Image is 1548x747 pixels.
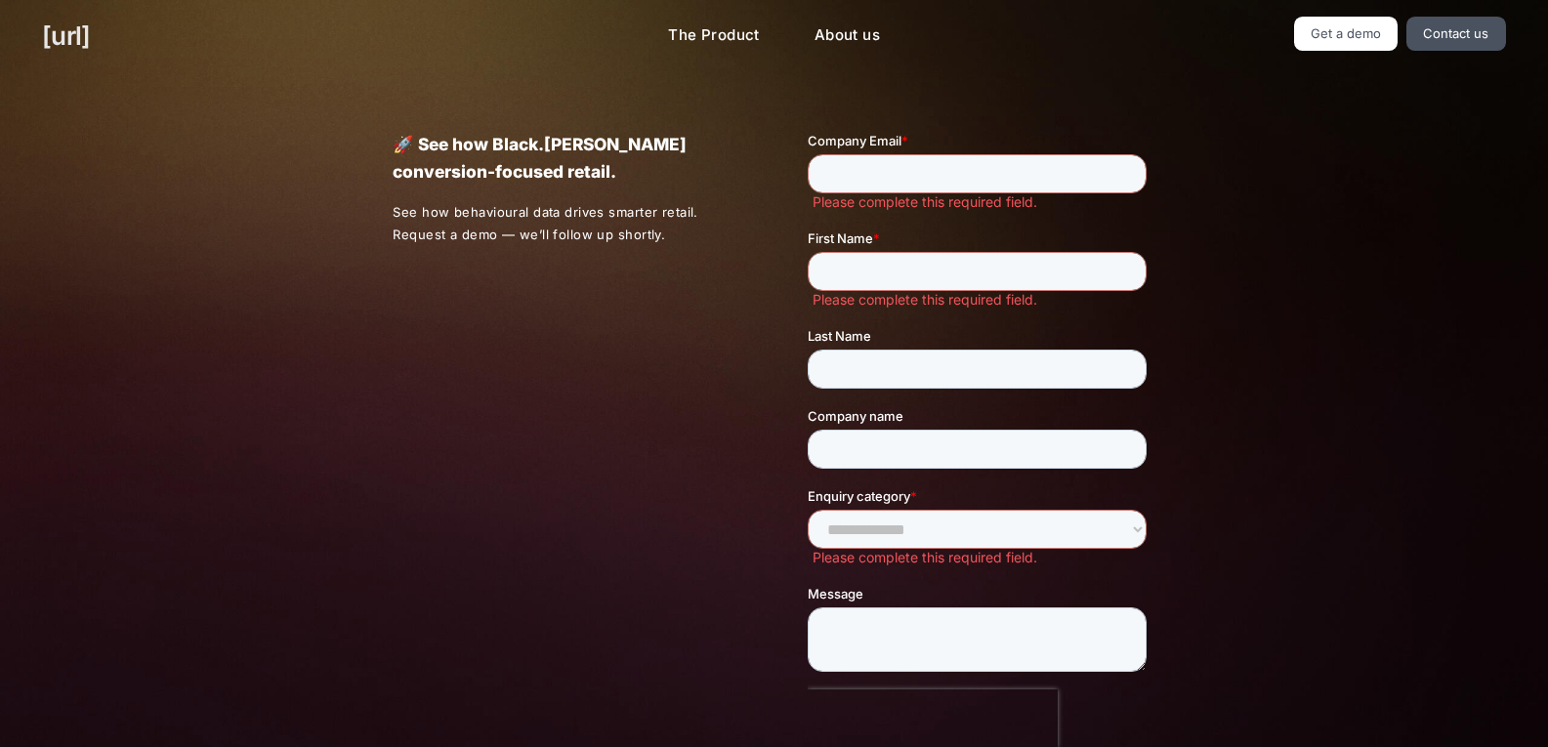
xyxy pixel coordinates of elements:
[652,17,775,55] a: The Product
[393,131,739,186] p: 🚀 See how Black.[PERSON_NAME] conversion-focused retail.
[799,17,896,55] a: About us
[1294,17,1399,51] a: Get a demo
[42,17,90,55] a: [URL]
[1406,17,1506,51] a: Contact us
[393,201,740,246] p: See how behavioural data drives smarter retail. Request a demo — we’ll follow up shortly.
